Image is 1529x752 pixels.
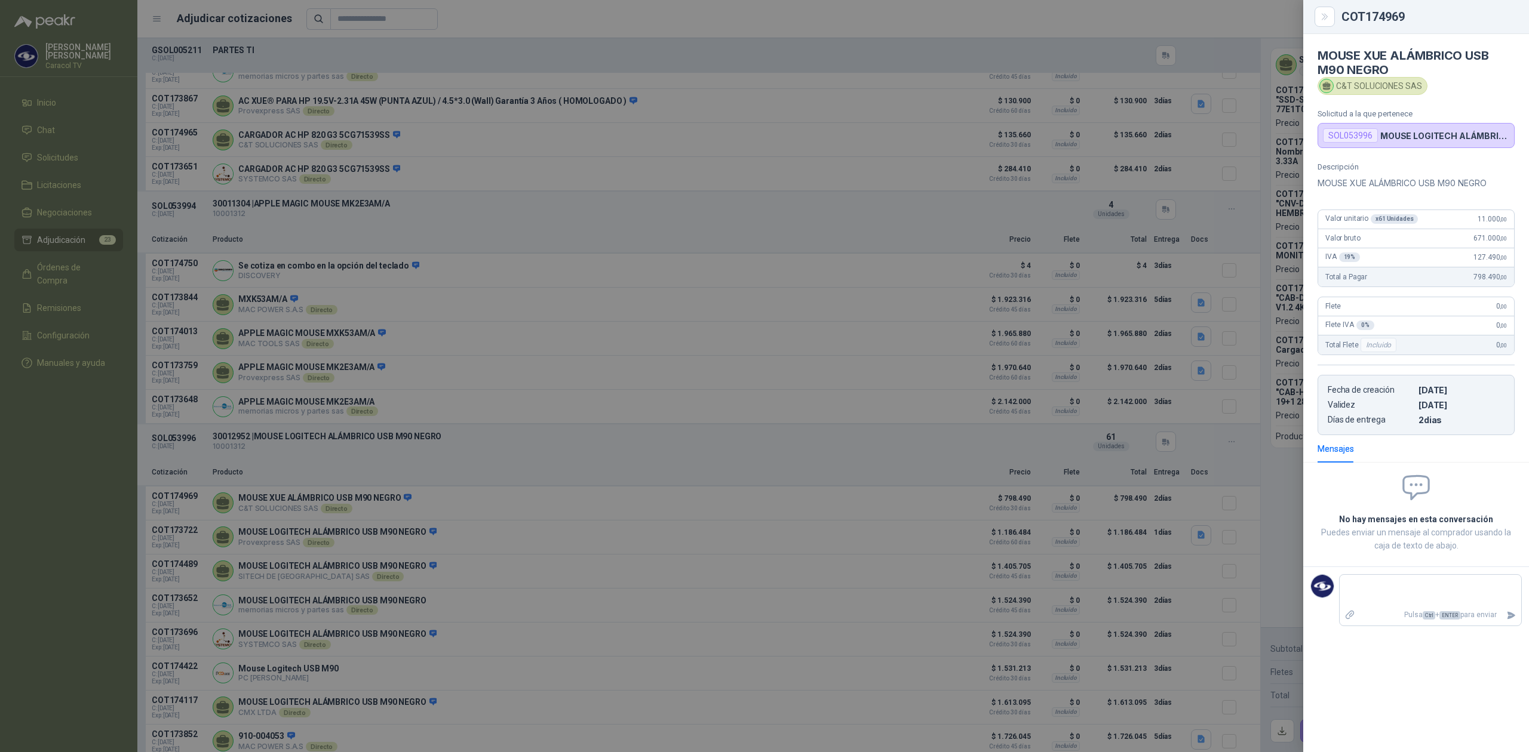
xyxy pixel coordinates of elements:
span: 798.490 [1473,273,1507,281]
span: Total Flete [1325,338,1399,352]
span: IVA [1325,252,1360,262]
span: Valor unitario [1325,214,1418,224]
span: ENTER [1439,611,1460,620]
span: Flete IVA [1325,320,1374,330]
p: Fecha de creación [1328,385,1414,395]
div: C&T SOLUCIONES SAS [1318,77,1427,95]
span: Flete [1325,302,1341,310]
div: Incluido [1361,338,1396,352]
span: ,00 [1500,274,1507,281]
span: 11.000 [1478,215,1507,223]
span: ,00 [1500,322,1507,329]
span: 0 [1496,341,1507,349]
p: Puedes enviar un mensaje al comprador usando la caja de texto de abajo. [1318,526,1515,552]
span: Total a Pagar [1325,273,1367,281]
span: ,00 [1500,235,1507,242]
h2: No hay mensajes en esta conversación [1318,513,1515,526]
h4: MOUSE XUE ALÁMBRICO USB M90 NEGRO [1318,48,1515,77]
span: 127.490 [1473,253,1507,261]
span: 671.000 [1473,234,1507,242]
span: Valor bruto [1325,234,1360,242]
span: ,00 [1500,303,1507,310]
img: Company Logo [1311,575,1334,597]
div: COT174969 [1341,11,1515,23]
button: Close [1318,10,1332,24]
p: MOUSE LOGITECH ALÁMBRICO USB M90 NEGRO [1380,131,1509,141]
div: Mensajes [1318,442,1354,455]
label: Adjuntar archivos [1340,605,1360,625]
span: ,00 [1500,254,1507,261]
div: x 61 Unidades [1371,214,1418,224]
div: 0 % [1356,320,1374,330]
p: Días de entrega [1328,415,1414,425]
div: 19 % [1339,252,1361,262]
p: [DATE] [1419,385,1505,395]
button: Enviar [1502,605,1521,625]
p: MOUSE XUE ALÁMBRICO USB M90 NEGRO [1318,176,1515,190]
p: [DATE] [1419,400,1505,410]
span: 0 [1496,321,1507,329]
p: Solicitud a la que pertenece [1318,109,1515,118]
span: ,00 [1500,342,1507,349]
p: Descripción [1318,162,1515,171]
p: 2 dias [1419,415,1505,425]
p: Validez [1328,400,1414,410]
span: Ctrl [1423,611,1435,620]
p: Pulsa + para enviar [1360,605,1502,625]
div: SOL053996 [1323,128,1378,143]
span: 0 [1496,302,1507,310]
span: ,00 [1500,216,1507,223]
